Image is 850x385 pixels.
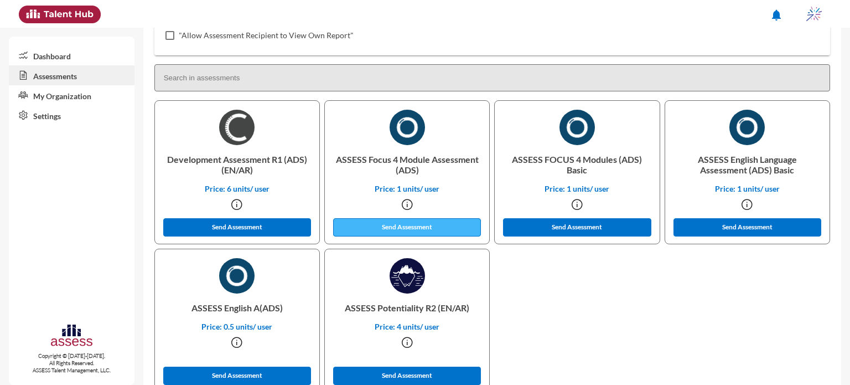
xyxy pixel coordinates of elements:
p: Price: 1 units/ user [334,184,480,193]
img: assesscompany-logo.png [50,323,94,350]
p: ASSESS English Language Assessment (ADS) Basic [674,145,821,184]
p: Price: 0.5 units/ user [164,322,310,331]
a: Dashboard [9,45,134,65]
p: ASSESS English A(ADS) [164,294,310,322]
button: Send Assessment [333,367,481,385]
mat-icon: notifications [770,8,783,22]
button: Send Assessment [333,218,481,237]
p: Price: 6 units/ user [164,184,310,193]
p: Price: 1 units/ user [674,184,821,193]
a: Assessments [9,65,134,85]
p: ASSESS Potentiality R2 (EN/AR) [334,294,480,322]
button: Send Assessment [503,218,651,237]
p: ASSESS FOCUS 4 Modules (ADS) Basic [504,145,650,184]
p: Price: 4 units/ user [334,322,480,331]
span: "Allow Assessment Recipient to View Own Report" [179,29,354,42]
p: Copyright © [DATE]-[DATE]. All Rights Reserved. ASSESS Talent Management, LLC. [9,352,134,374]
p: ASSESS Focus 4 Module Assessment (ADS) [334,145,480,184]
input: Search in assessments [154,64,830,91]
p: Development Assessment R1 (ADS) (EN/AR) [164,145,310,184]
a: Settings [9,105,134,125]
p: Price: 1 units/ user [504,184,650,193]
button: Send Assessment [163,367,312,385]
a: My Organization [9,85,134,105]
button: Send Assessment [163,218,312,237]
button: Send Assessment [673,218,822,237]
